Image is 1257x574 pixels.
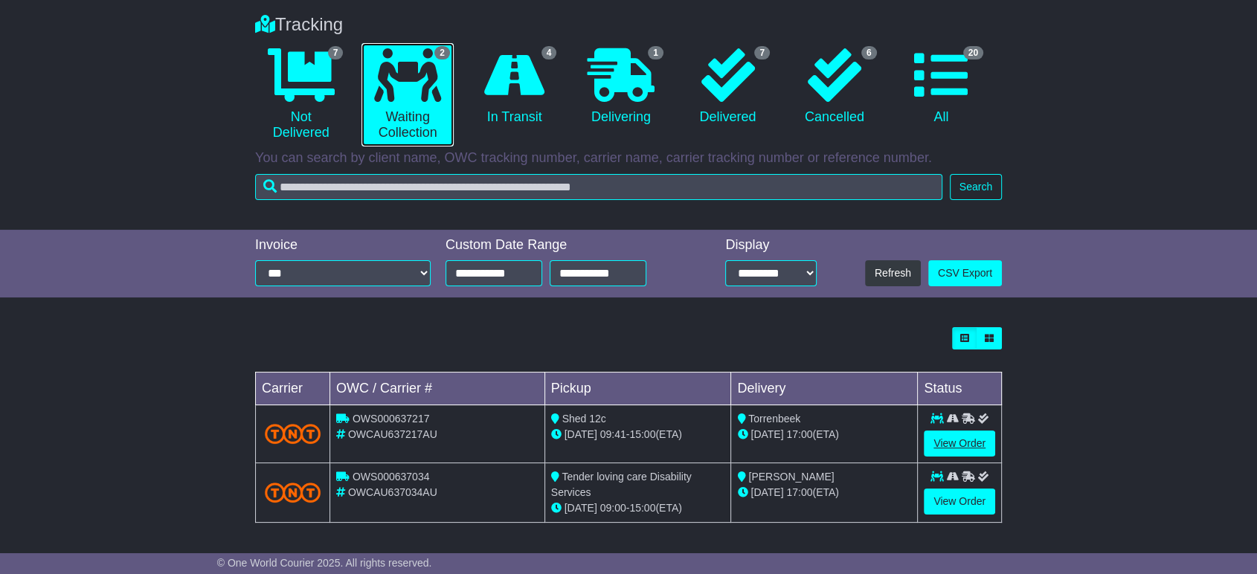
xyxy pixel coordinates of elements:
[255,150,1002,167] p: You can search by client name, OWC tracking number, carrier name, carrier tracking number or refe...
[682,43,774,131] a: 7 Delivered
[950,174,1002,200] button: Search
[255,237,431,254] div: Invoice
[754,46,770,59] span: 7
[469,43,560,131] a: 4 In Transit
[330,373,545,405] td: OWC / Carrier #
[648,46,663,59] span: 1
[737,427,911,442] div: (ETA)
[265,483,321,503] img: TNT_Domestic.png
[541,46,557,59] span: 4
[551,471,692,498] span: Tender loving care Disability Services
[551,500,725,516] div: - (ETA)
[544,373,731,405] td: Pickup
[562,413,606,425] span: Shed 12c
[737,485,911,500] div: (ETA)
[788,43,880,131] a: 6 Cancelled
[217,557,432,569] span: © One World Courier 2025. All rights reserved.
[265,424,321,444] img: TNT_Domestic.png
[629,502,655,514] span: 15:00
[446,237,684,254] div: Custom Date Range
[600,428,626,440] span: 09:41
[434,46,450,59] span: 2
[748,413,800,425] span: Torrenbeek
[865,260,921,286] button: Refresh
[256,373,330,405] td: Carrier
[861,46,877,59] span: 6
[565,502,597,514] span: [DATE]
[731,373,918,405] td: Delivery
[924,430,995,457] a: View Order
[748,471,834,483] span: [PERSON_NAME]
[248,14,1009,36] div: Tracking
[918,373,1002,405] td: Status
[750,428,783,440] span: [DATE]
[328,46,344,59] span: 7
[575,43,666,131] a: 1 Delivering
[348,486,437,498] span: OWCAU637034AU
[629,428,655,440] span: 15:00
[255,43,347,146] a: 7 Not Delivered
[963,46,983,59] span: 20
[786,486,812,498] span: 17:00
[725,237,817,254] div: Display
[565,428,597,440] span: [DATE]
[896,43,987,131] a: 20 All
[924,488,995,515] a: View Order
[750,486,783,498] span: [DATE]
[361,43,453,146] a: 2 Waiting Collection
[928,260,1002,286] a: CSV Export
[600,502,626,514] span: 09:00
[353,471,430,483] span: OWS000637034
[786,428,812,440] span: 17:00
[348,428,437,440] span: OWCAU637217AU
[551,427,725,442] div: - (ETA)
[353,413,430,425] span: OWS000637217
